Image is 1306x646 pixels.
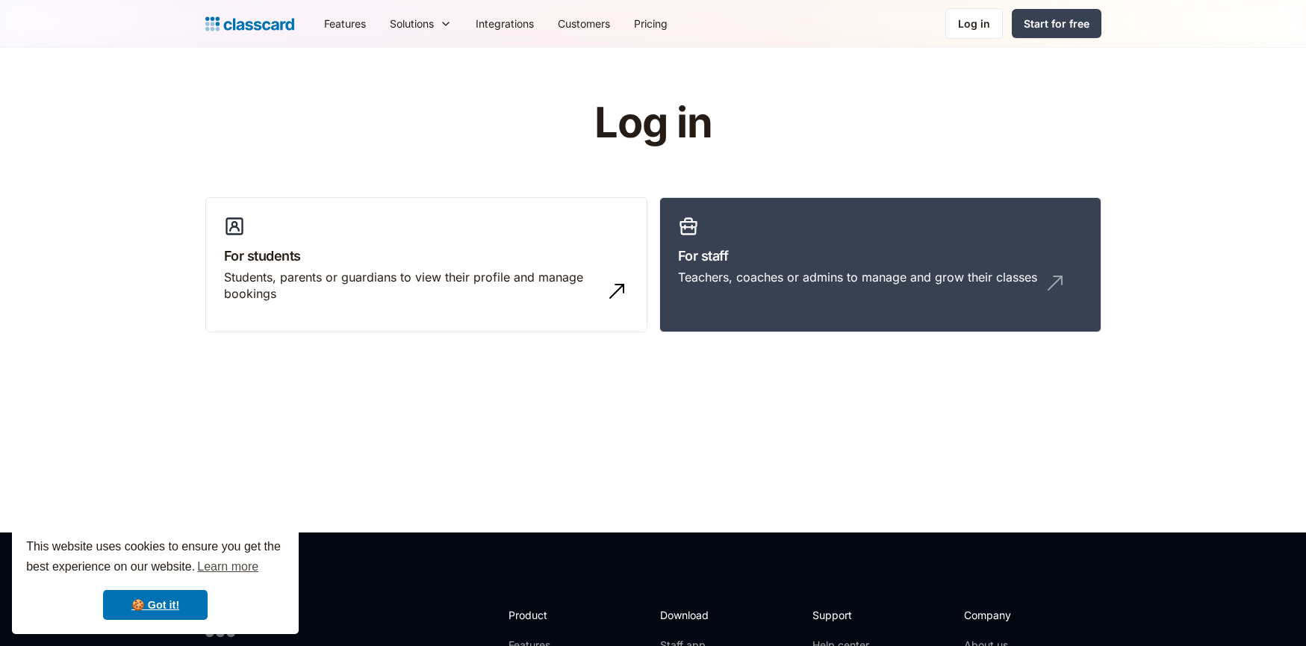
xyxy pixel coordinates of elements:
[1012,9,1101,38] a: Start for free
[660,607,721,623] h2: Download
[205,13,294,34] a: home
[416,100,890,146] h1: Log in
[678,246,1083,266] h3: For staff
[464,7,546,40] a: Integrations
[12,524,299,634] div: cookieconsent
[622,7,680,40] a: Pricing
[509,607,588,623] h2: Product
[964,607,1063,623] h2: Company
[546,7,622,40] a: Customers
[26,538,284,578] span: This website uses cookies to ensure you get the best experience on our website.
[195,556,261,578] a: learn more about cookies
[378,7,464,40] div: Solutions
[205,197,647,333] a: For studentsStudents, parents or guardians to view their profile and manage bookings
[1024,16,1089,31] div: Start for free
[945,8,1003,39] a: Log in
[224,246,629,266] h3: For students
[659,197,1101,333] a: For staffTeachers, coaches or admins to manage and grow their classes
[224,269,599,302] div: Students, parents or guardians to view their profile and manage bookings
[812,607,873,623] h2: Support
[958,16,990,31] div: Log in
[390,16,434,31] div: Solutions
[678,269,1037,285] div: Teachers, coaches or admins to manage and grow their classes
[103,590,208,620] a: dismiss cookie message
[312,7,378,40] a: Features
